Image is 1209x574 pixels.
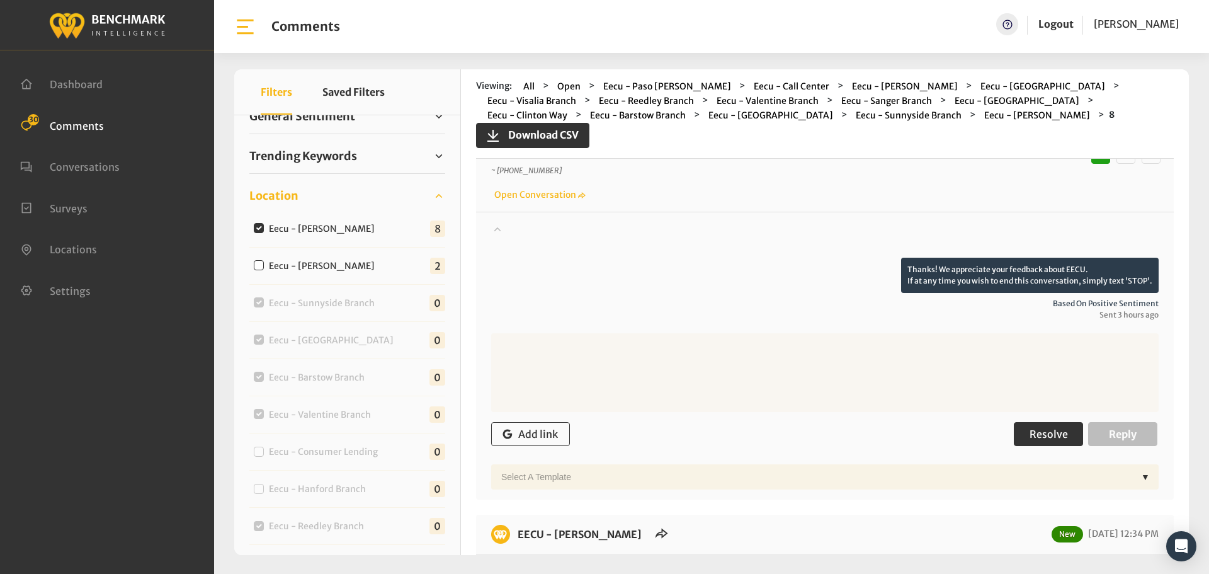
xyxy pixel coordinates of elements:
span: Location [249,187,298,204]
button: Saved Filters [322,69,385,115]
span: 0 [429,332,445,348]
button: Eecu - Valentine Branch [713,94,822,108]
button: Eecu - [PERSON_NAME] [848,79,962,94]
span: 0 [429,406,445,423]
button: Eecu - [GEOGRAPHIC_DATA] [951,94,1083,108]
button: Eecu - Paso [PERSON_NAME] [599,79,735,94]
span: 8 [430,221,445,237]
span: Sent 3 hours ago [491,309,1159,321]
span: Locations [50,243,97,256]
button: Eecu - Clinton Way [484,108,571,123]
h6: EECU - Selma Branch [510,525,649,544]
span: 0 [429,481,445,497]
div: Select a Template [495,464,1136,490]
h1: Comments [271,19,340,34]
a: Location [249,187,445,205]
span: New [1052,526,1083,542]
a: [PERSON_NAME] [1094,13,1179,35]
span: Comments [50,119,104,132]
a: Logout [1038,13,1074,35]
span: 2 [430,258,445,274]
button: Eecu - Reedley Branch [595,94,698,108]
button: Add link [491,422,570,446]
div: ▼ [1136,464,1155,490]
button: Download CSV [476,123,589,148]
img: bar [234,16,256,38]
button: All [519,79,538,94]
a: Surveys [20,201,88,214]
button: Eecu - Sanger Branch [837,94,936,108]
input: Eecu - [PERSON_NAME] [254,223,264,233]
span: General Sentiment [249,108,355,125]
label: Eecu - Consumer Lending [264,445,388,459]
a: Logout [1038,18,1074,30]
span: 0 [429,295,445,311]
span: [DATE] 12:34 PM [1085,528,1159,539]
span: Download CSV [501,127,579,142]
a: Conversations [20,159,120,172]
span: Based on positive sentiment [491,298,1159,309]
label: Eecu - [PERSON_NAME] [264,222,385,236]
label: Eecu - Reedley Branch [264,520,374,533]
span: Settings [50,284,91,297]
span: 0 [429,518,445,534]
button: Eecu - Barstow Branch [586,108,690,123]
button: Eecu - [GEOGRAPHIC_DATA] [977,79,1109,94]
span: Viewing: [476,79,512,94]
a: EECU - [PERSON_NAME] [518,528,642,541]
a: Settings [20,284,91,296]
label: Eecu - Hanford Branch [264,483,376,496]
div: Open Intercom Messenger [1166,531,1196,561]
span: Conversations [50,161,120,173]
button: Resolve [1014,422,1083,446]
label: Eecu - Barstow Branch [264,371,375,384]
span: 30 [28,114,39,125]
img: benchmark [491,525,510,544]
label: Eecu - [PERSON_NAME] [264,260,385,273]
button: Open [553,79,584,94]
span: Trending Keywords [249,147,357,164]
button: Eecu - Visalia Branch [484,94,580,108]
button: Eecu - Call Center [750,79,833,94]
strong: 8 [1109,109,1115,120]
span: Dashboard [50,78,103,91]
span: Resolve [1030,428,1068,440]
span: 0 [429,444,445,460]
a: General Sentiment [249,107,445,126]
span: Surveys [50,202,88,214]
span: [PERSON_NAME] [1094,18,1179,30]
span: 0 [429,369,445,386]
label: Eecu - Valentine Branch [264,408,381,422]
p: Thanks! We appreciate your feedback about EECU. If at any time you wish to end this conversation,... [901,258,1159,293]
button: Eecu - [GEOGRAPHIC_DATA] [705,108,837,123]
button: Filters [261,69,292,115]
label: Eecu - Sunnyside Branch [264,297,385,310]
a: Dashboard [20,77,103,89]
img: benchmark [48,9,166,40]
a: Trending Keywords [249,147,445,166]
a: Open Conversation [491,189,586,200]
button: Eecu - Sunnyside Branch [852,108,965,123]
input: Eecu - [PERSON_NAME] [254,260,264,270]
label: Eecu - [GEOGRAPHIC_DATA] [264,334,404,347]
button: Eecu - [PERSON_NAME] [980,108,1094,123]
a: Locations [20,242,97,255]
a: Comments 30 [20,118,104,131]
i: ~ [PHONE_NUMBER] [491,166,562,175]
